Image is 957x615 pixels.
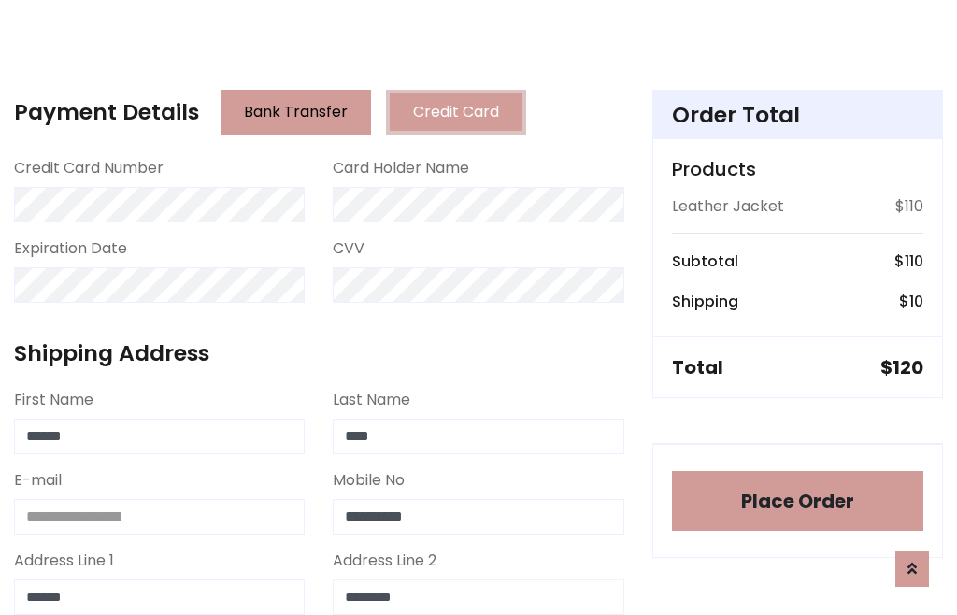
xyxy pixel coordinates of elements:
[895,195,923,218] p: $110
[894,252,923,270] h6: $
[905,250,923,272] span: 110
[672,293,738,310] h6: Shipping
[14,99,199,125] h4: Payment Details
[672,252,738,270] h6: Subtotal
[899,293,923,310] h6: $
[221,90,371,135] button: Bank Transfer
[333,550,436,572] label: Address Line 2
[333,389,410,411] label: Last Name
[14,469,62,492] label: E-mail
[880,356,923,379] h5: $
[386,90,526,135] button: Credit Card
[333,469,405,492] label: Mobile No
[14,237,127,260] label: Expiration Date
[672,356,723,379] h5: Total
[672,158,923,180] h5: Products
[672,195,784,218] p: Leather Jacket
[672,102,923,128] h4: Order Total
[14,340,624,366] h4: Shipping Address
[672,471,923,531] button: Place Order
[893,354,923,380] span: 120
[14,550,114,572] label: Address Line 1
[333,237,364,260] label: CVV
[14,157,164,179] label: Credit Card Number
[909,291,923,312] span: 10
[14,389,93,411] label: First Name
[333,157,469,179] label: Card Holder Name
